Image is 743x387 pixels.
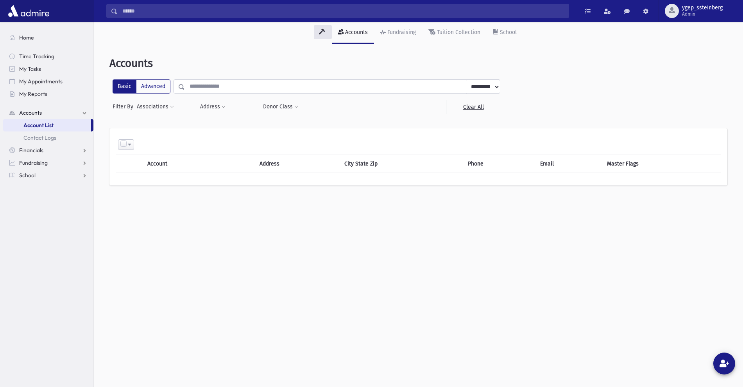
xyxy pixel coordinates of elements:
[23,134,56,141] span: Contact Logs
[3,31,93,44] a: Home
[535,155,602,173] th: Email
[19,147,43,154] span: Financials
[3,169,93,182] a: School
[200,100,226,114] button: Address
[19,78,63,85] span: My Appointments
[3,144,93,157] a: Financials
[23,122,54,129] span: Account List
[446,100,500,114] a: Clear All
[3,119,91,131] a: Account List
[602,155,721,173] th: Master Flags
[113,103,136,111] span: Filter By
[19,34,34,41] span: Home
[143,155,227,173] th: Account
[136,100,174,114] button: Associations
[6,3,51,19] img: AdmirePro
[340,155,463,173] th: City State Zip
[498,29,517,36] div: School
[463,155,535,173] th: Phone
[19,109,42,116] span: Accounts
[487,22,523,44] a: School
[435,29,480,36] div: Tuition Collection
[344,29,368,36] div: Accounts
[19,159,48,166] span: Fundraising
[682,5,723,11] span: ygep_ssteinberg
[3,157,93,169] a: Fundraising
[332,22,374,44] a: Accounts
[374,22,422,44] a: Fundraising
[386,29,416,36] div: Fundraising
[118,4,569,18] input: Search
[113,79,170,94] div: FilterModes
[682,11,723,17] span: Admin
[255,155,340,173] th: Address
[19,172,36,179] span: School
[19,90,47,97] span: My Reports
[113,79,136,94] label: Basic
[3,50,93,63] a: Time Tracking
[3,63,93,75] a: My Tasks
[19,53,54,60] span: Time Tracking
[136,79,170,94] label: Advanced
[3,75,93,88] a: My Appointments
[263,100,299,114] button: Donor Class
[3,131,93,144] a: Contact Logs
[3,106,93,119] a: Accounts
[109,57,153,70] span: Accounts
[3,88,93,100] a: My Reports
[19,65,41,72] span: My Tasks
[422,22,487,44] a: Tuition Collection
